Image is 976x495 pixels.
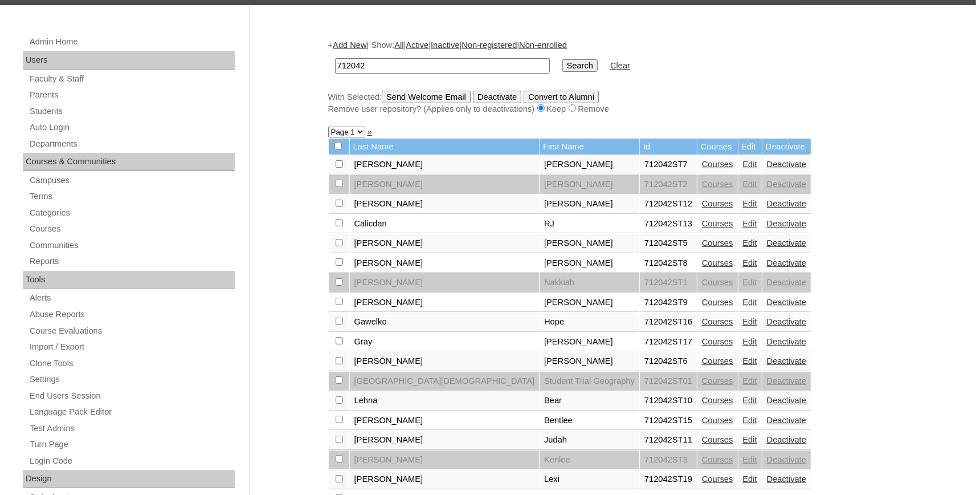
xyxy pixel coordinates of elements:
[702,474,733,484] a: Courses
[28,206,235,220] a: Categories
[350,431,540,450] td: [PERSON_NAME]
[640,470,697,489] td: 712042ST19
[350,175,540,194] td: [PERSON_NAME]
[28,389,235,403] a: End Users Session
[540,155,639,175] td: [PERSON_NAME]
[743,219,757,228] a: Edit
[743,160,757,169] a: Edit
[394,40,403,50] a: All
[462,40,517,50] a: Non-registered
[540,332,639,352] td: [PERSON_NAME]
[743,337,757,346] a: Edit
[350,352,540,371] td: [PERSON_NAME]
[540,139,639,155] td: First Name
[540,214,639,234] td: RJ
[743,278,757,287] a: Edit
[540,411,639,431] td: Bentlee
[28,356,235,371] a: Clone Tools
[767,317,806,326] a: Deactivate
[767,455,806,464] a: Deactivate
[702,219,733,228] a: Courses
[767,376,806,386] a: Deactivate
[540,234,639,253] td: [PERSON_NAME]
[28,238,235,253] a: Communities
[767,435,806,444] a: Deactivate
[640,293,697,313] td: 712042ST9
[702,376,733,386] a: Courses
[640,234,697,253] td: 712042ST5
[350,391,540,411] td: Lehna
[28,35,235,49] a: Admin Home
[702,160,733,169] a: Courses
[28,340,235,354] a: Import / Export
[640,175,697,194] td: 712042ST2
[328,39,892,115] div: + | Show: | | | |
[28,291,235,305] a: Alerts
[28,254,235,269] a: Reports
[743,298,757,307] a: Edit
[640,431,697,450] td: 712042ST11
[367,127,372,136] a: »
[540,451,639,470] td: Kenlee
[702,356,733,366] a: Courses
[350,411,540,431] td: [PERSON_NAME]
[702,298,733,307] a: Courses
[767,199,806,208] a: Deactivate
[640,194,697,214] td: 712042ST12
[640,372,697,391] td: 712042ST01
[28,405,235,419] a: Language Pack Editor
[382,91,471,103] input: Send Welcome Email
[350,155,540,175] td: [PERSON_NAME]
[540,313,639,332] td: Hope
[743,416,757,425] a: Edit
[702,455,733,464] a: Courses
[702,180,733,189] a: Courses
[702,238,733,247] a: Courses
[350,313,540,332] td: Gawelko
[28,173,235,188] a: Campuses
[28,307,235,322] a: Abuse Reports
[540,391,639,411] td: Bear
[697,139,738,155] td: Courses
[335,58,550,74] input: Search
[328,103,892,115] div: Remove user repository? (Applies only to deactivations) Keep Remove
[640,273,697,293] td: 712042ST1
[23,271,235,289] div: Tools
[524,91,599,103] input: Convert to Alumni
[350,234,540,253] td: [PERSON_NAME]
[350,451,540,470] td: [PERSON_NAME]
[640,139,697,155] td: Id
[767,180,806,189] a: Deactivate
[767,238,806,247] a: Deactivate
[702,199,733,208] a: Courses
[738,139,762,155] td: Edit
[350,254,540,273] td: [PERSON_NAME]
[28,454,235,468] a: Login Code
[767,298,806,307] a: Deactivate
[28,222,235,236] a: Courses
[743,199,757,208] a: Edit
[640,451,697,470] td: 712042ST3
[28,437,235,452] a: Turn Page
[767,474,806,484] a: Deactivate
[743,376,757,386] a: Edit
[743,258,757,267] a: Edit
[767,258,806,267] a: Deactivate
[23,51,235,70] div: Users
[28,137,235,151] a: Departments
[540,175,639,194] td: [PERSON_NAME]
[28,372,235,387] a: Settings
[540,293,639,313] td: [PERSON_NAME]
[519,40,567,50] a: Non-enrolled
[28,120,235,135] a: Auto Login
[702,258,733,267] a: Courses
[640,332,697,352] td: 712042ST17
[28,72,235,86] a: Faculty & Staff
[702,435,733,444] a: Courses
[23,470,235,488] div: Design
[350,139,540,155] td: Last Name
[540,470,639,489] td: Lexi
[610,61,630,70] a: Clear
[762,139,811,155] td: Deactivate
[743,317,757,326] a: Edit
